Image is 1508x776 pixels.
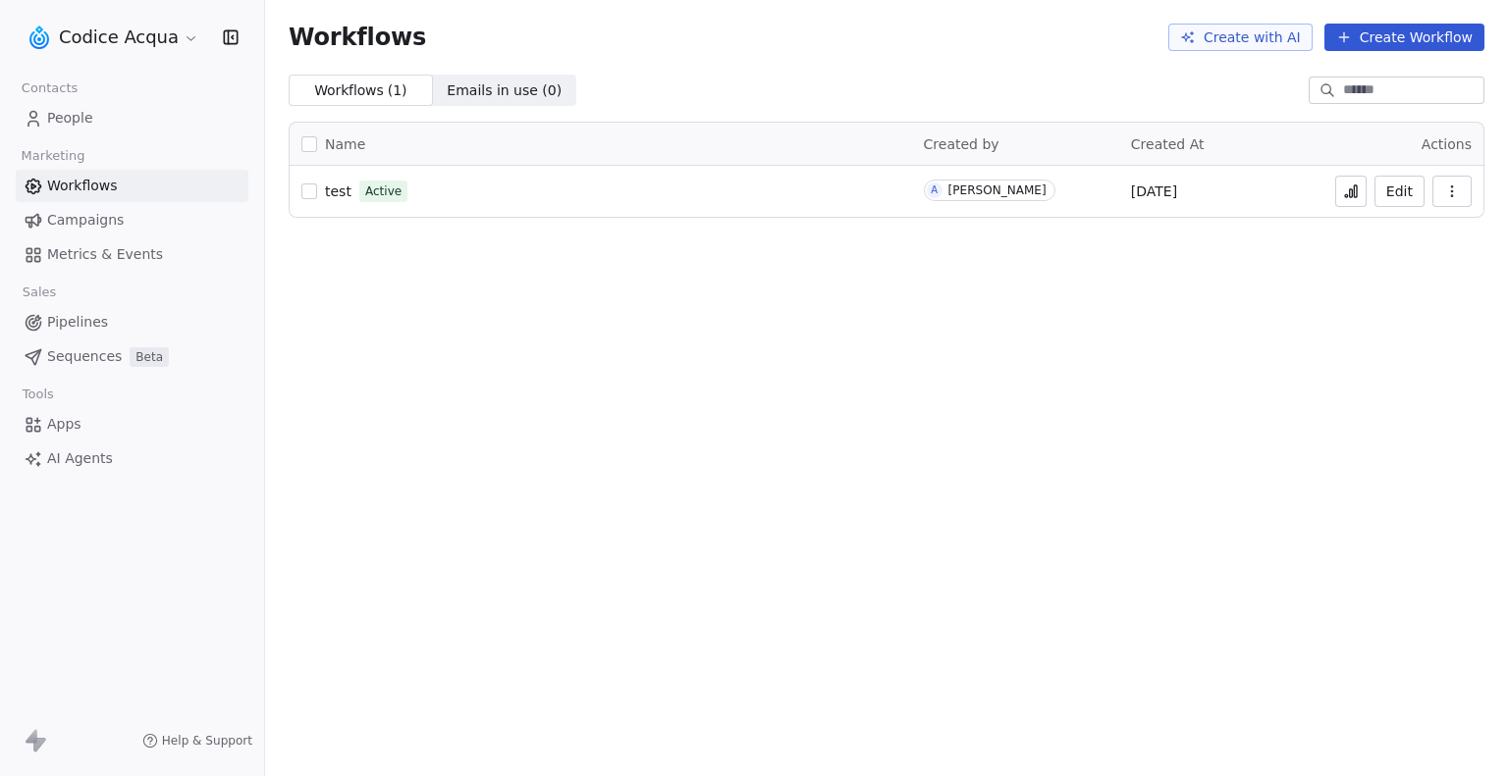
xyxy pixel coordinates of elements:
span: Sequences [47,346,122,367]
span: Sales [14,278,65,307]
a: Apps [16,408,248,440]
a: SequencesBeta [16,340,248,373]
span: Pipelines [47,312,108,333]
span: AI Agents [47,448,113,469]
span: Marketing [13,141,93,171]
span: People [47,108,93,129]
span: Actions [1422,136,1472,152]
button: Codice Acqua [24,21,203,54]
span: Created by [924,136,999,152]
div: [PERSON_NAME] [948,183,1047,197]
a: Metrics & Events [16,238,248,271]
img: logo.png [27,26,51,49]
a: AI Agents [16,442,248,475]
button: Create with AI [1168,24,1313,51]
span: [DATE] [1131,181,1177,201]
a: test [325,181,351,201]
a: Pipelines [16,306,248,338]
a: Help & Support [142,733,252,749]
span: Beta [130,347,169,367]
a: People [16,102,248,134]
span: Active [365,182,402,200]
button: Create Workflow [1324,24,1484,51]
span: Workflows [47,176,118,196]
span: Contacts [13,74,86,103]
span: Workflows [289,24,426,51]
a: Workflows [16,170,248,202]
span: Created At [1131,136,1205,152]
span: test [325,183,351,199]
a: Campaigns [16,204,248,236]
span: Campaigns [47,210,124,231]
span: Tools [14,380,62,409]
button: Edit [1374,176,1425,207]
span: Apps [47,414,81,435]
span: Emails in use ( 0 ) [447,80,562,101]
span: Help & Support [162,733,252,749]
div: A [931,182,938,198]
span: Name [325,134,365,155]
span: Metrics & Events [47,244,163,265]
span: Codice Acqua [59,25,179,50]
